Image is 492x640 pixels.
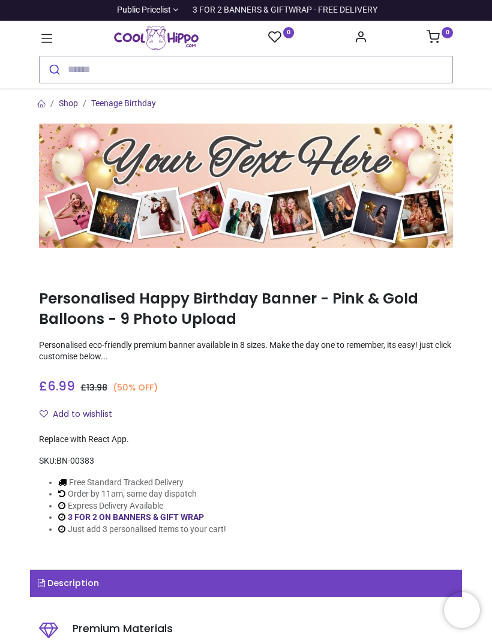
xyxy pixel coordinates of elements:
[427,34,453,43] a: 0
[114,26,199,50] a: Logo of Cool Hippo
[58,477,226,489] li: Free Standard Tracked Delivery
[39,377,75,395] span: £
[114,26,199,50] img: Cool Hippo
[58,500,226,512] li: Express Delivery Available
[86,381,107,393] span: 13.98
[56,456,94,465] span: BN-00383
[47,377,75,395] span: 6.99
[80,381,107,393] span: £
[58,488,226,500] li: Order by 11am, same day dispatch
[39,404,122,425] button: Add to wishlistAdd to wishlist
[40,410,48,418] i: Add to wishlist
[117,4,171,16] span: Public Pricelist
[268,30,295,45] a: 0
[115,4,179,16] a: Public Pricelist
[283,27,295,38] sup: 0
[40,56,68,83] button: Submit
[39,289,453,330] h1: Personalised Happy Birthday Banner - Pink & Gold Balloons - 9 Photo Upload
[39,455,453,467] div: SKU:
[193,4,377,16] div: 3 FOR 2 BANNERS & GIFTWRAP - FREE DELIVERY
[39,124,453,248] img: Personalised Happy Birthday Banner - Pink & Gold Balloons - 9 Photo Upload
[30,570,462,597] a: Description
[59,98,78,108] a: Shop
[444,592,480,628] iframe: Brevo live chat
[73,621,453,636] h5: Premium Materials
[58,524,226,536] li: Just add 3 personalised items to your cart!
[68,512,204,522] a: 3 FOR 2 ON BANNERS & GIFT WRAP
[91,98,156,108] a: Teenage Birthday
[442,27,453,38] sup: 0
[39,339,453,363] p: Personalised eco-friendly premium banner available in 8 sizes. Make the day one to remember, its ...
[39,434,453,446] div: Replace with React App.
[354,34,367,43] a: Account Info
[113,381,158,393] small: (50% OFF)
